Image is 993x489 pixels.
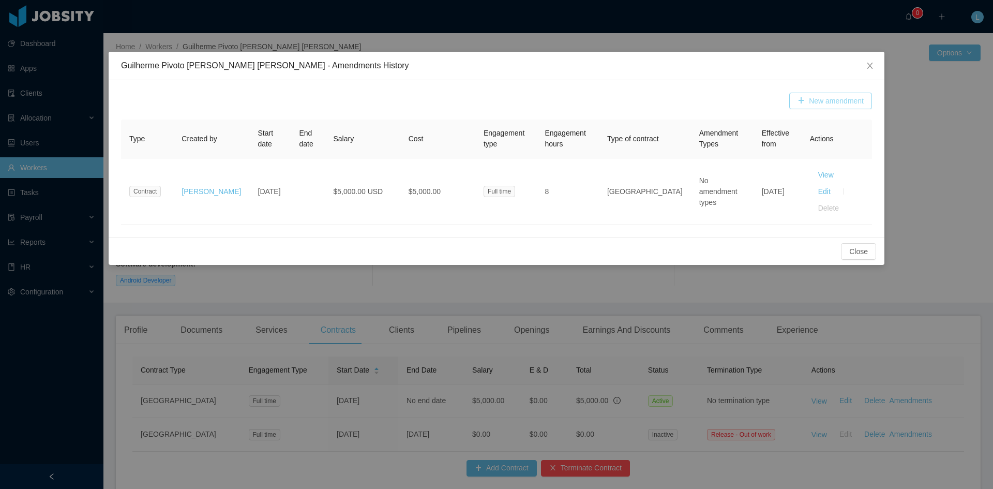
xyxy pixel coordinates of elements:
span: No amendment types [699,176,738,206]
span: Type [129,135,145,143]
td: [GEOGRAPHIC_DATA] [599,158,691,225]
span: End date [299,129,313,148]
span: Salary [334,135,354,143]
span: Effective from [762,129,789,148]
span: Start date [258,129,274,148]
span: Amendment Types [699,129,738,148]
span: Engagement type [484,129,524,148]
a: [PERSON_NAME] [182,187,241,196]
span: Engagement hours [545,129,585,148]
span: Contract [129,186,161,197]
button: Close [841,243,876,260]
button: Edit [810,183,839,200]
span: Full time [484,186,515,197]
span: Actions [810,135,834,143]
td: [DATE] [250,158,291,225]
span: $5,000.00 [409,187,441,196]
i: icon: close [866,62,874,70]
div: Guilherme Pivoto [PERSON_NAME] [PERSON_NAME] - Amendments History [121,60,872,71]
button: Close [855,52,884,81]
span: Created by [182,135,217,143]
span: Cost [409,135,424,143]
button: icon: plusNew amendment [789,93,872,109]
td: [DATE] [754,158,802,225]
button: View [810,167,842,183]
span: 8 [545,187,549,196]
span: $5,000.00 USD [334,187,383,196]
span: Type of contract [607,135,659,143]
